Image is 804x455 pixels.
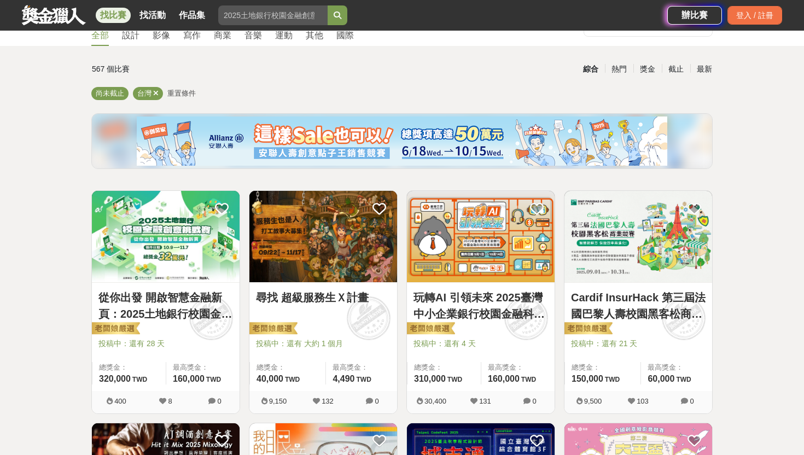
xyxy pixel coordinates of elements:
[414,362,474,373] span: 總獎金：
[572,362,634,373] span: 總獎金：
[285,376,300,383] span: TWD
[214,29,231,42] div: 商業
[648,374,674,383] span: 60,000
[407,191,555,282] img: Cover Image
[135,8,170,23] a: 找活動
[247,322,298,337] img: 老闆娘嚴選
[153,29,170,42] div: 影像
[357,376,371,383] span: TWD
[572,374,603,383] span: 150,000
[275,29,293,42] div: 運動
[173,362,233,373] span: 最高獎金：
[99,362,159,373] span: 總獎金：
[322,397,334,405] span: 132
[92,191,240,283] a: Cover Image
[667,6,722,25] a: 辦比賽
[576,60,605,79] div: 綜合
[564,191,712,283] a: Cover Image
[249,191,397,282] img: Cover Image
[405,322,455,337] img: 老闆娘嚴選
[206,376,221,383] span: TWD
[98,338,233,349] span: 投稿中：還有 28 天
[571,338,706,349] span: 投稿中：還有 21 天
[521,376,536,383] span: TWD
[690,60,719,79] div: 最新
[584,397,602,405] span: 9,500
[98,289,233,322] a: 從你出發 開啟智慧金融新頁：2025土地銀行校園金融創意挑戰賽
[637,397,649,405] span: 103
[168,397,172,405] span: 8
[244,29,262,42] div: 音樂
[92,60,298,79] div: 567 個比賽
[605,60,633,79] div: 熱門
[633,60,662,79] div: 獎金
[407,191,555,283] a: Cover Image
[249,191,397,283] a: Cover Image
[488,362,548,373] span: 最高獎金：
[564,191,712,282] img: Cover Image
[256,338,391,349] span: 投稿中：還有 大約 1 個月
[137,89,152,97] span: 台灣
[676,376,691,383] span: TWD
[132,376,147,383] span: TWD
[99,374,131,383] span: 320,000
[479,397,491,405] span: 131
[167,89,196,97] span: 重置條件
[91,29,109,42] div: 全部
[413,289,548,322] a: 玩轉AI 引領未來 2025臺灣中小企業銀行校園金融科技創意挑戰賽
[727,6,782,25] div: 登入 / 註冊
[256,289,391,306] a: 尋找 超級服務生Ｘ計畫
[114,397,126,405] span: 400
[96,89,124,97] span: 尚未截止
[571,289,706,322] a: Cardif InsurHack 第三屆法國巴黎人壽校園黑客松商業競賽
[336,29,354,42] div: 國際
[269,397,287,405] span: 9,150
[306,29,323,42] div: 其他
[183,29,201,42] div: 寫作
[90,322,140,337] img: 老闆娘嚴選
[605,376,620,383] span: TWD
[662,60,690,79] div: 截止
[562,322,613,337] img: 老闆娘嚴選
[690,397,694,405] span: 0
[424,397,446,405] span: 30,400
[532,397,536,405] span: 0
[96,8,131,23] a: 找比賽
[217,397,221,405] span: 0
[488,374,520,383] span: 160,000
[447,376,462,383] span: TWD
[218,5,328,25] input: 2025土地銀行校園金融創意挑戰賽：從你出發 開啟智慧金融新頁
[414,374,446,383] span: 310,000
[257,374,283,383] span: 40,000
[648,362,706,373] span: 最高獎金：
[92,191,240,282] img: Cover Image
[257,362,319,373] span: 總獎金：
[137,116,667,166] img: cf4fb443-4ad2-4338-9fa3-b46b0bf5d316.png
[173,374,205,383] span: 160,000
[333,362,391,373] span: 最高獎金：
[375,397,378,405] span: 0
[413,338,548,349] span: 投稿中：還有 4 天
[122,29,139,42] div: 設計
[333,374,354,383] span: 4,490
[174,8,209,23] a: 作品集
